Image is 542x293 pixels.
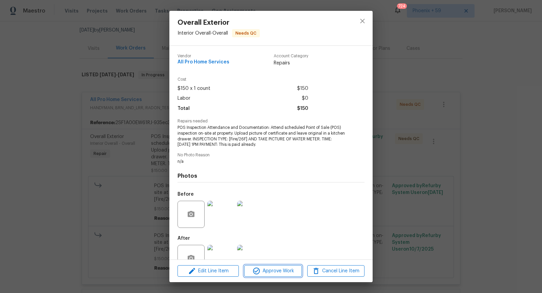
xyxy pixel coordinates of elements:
div: 724 [398,3,405,9]
button: Cancel Line Item [307,265,364,277]
h5: After [178,236,190,241]
button: Edit Line Item [178,265,239,277]
h5: Before [178,192,194,197]
span: Repairs needed [178,119,364,123]
span: n/a [178,159,346,164]
span: Repairs [274,60,308,66]
span: Overall Exterior [178,19,260,26]
span: $150 [297,84,308,94]
span: Edit Line Item [180,267,237,275]
h4: Photos [178,173,364,179]
button: close [354,13,371,29]
span: Total [178,104,190,114]
span: No Photo Reason [178,153,364,157]
span: POS Inspection Attendance and Documentation: Attend scheduled Point of Sale (POS) inspection on-s... [178,125,346,148]
span: Interior Overall - Overall [178,31,228,36]
span: $150 x 1 count [178,84,210,94]
span: Approve Work [246,267,299,275]
span: $0 [302,94,308,103]
button: Approve Work [244,265,301,277]
span: Cost [178,77,308,82]
span: Cancel Line Item [309,267,362,275]
span: All Pro Home Services [178,60,229,65]
span: $150 [297,104,308,114]
span: Needs QC [233,30,259,37]
span: Vendor [178,54,229,58]
span: Account Category [274,54,308,58]
span: Labor [178,94,190,103]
